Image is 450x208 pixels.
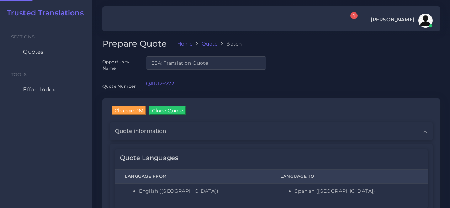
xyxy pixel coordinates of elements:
[23,48,43,56] span: Quotes
[110,122,433,140] div: Quote information
[139,187,260,195] li: English ([GEOGRAPHIC_DATA])
[344,16,356,26] a: 1
[350,12,358,19] span: 1
[217,40,245,47] li: Batch 1
[23,86,55,94] span: Effort Index
[418,14,433,28] img: avatar
[5,82,87,97] a: Effort Index
[149,106,186,115] input: Clone Quote
[146,80,174,87] a: QAR126772
[102,39,172,49] h2: Prepare Quote
[115,169,270,183] th: Language From
[11,34,35,39] span: Sections
[11,72,27,77] span: Tools
[295,187,418,195] li: Spanish ([GEOGRAPHIC_DATA])
[5,44,87,59] a: Quotes
[102,83,136,89] label: Quote Number
[177,40,193,47] a: Home
[371,17,414,22] span: [PERSON_NAME]
[102,59,136,71] label: Opportunity Name
[112,106,146,115] input: Change PM
[270,169,428,183] th: Language To
[115,127,166,135] span: Quote information
[2,9,84,17] a: Trusted Translations
[367,14,435,28] a: [PERSON_NAME]avatar
[120,154,178,162] h4: Quote Languages
[202,40,218,47] a: Quote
